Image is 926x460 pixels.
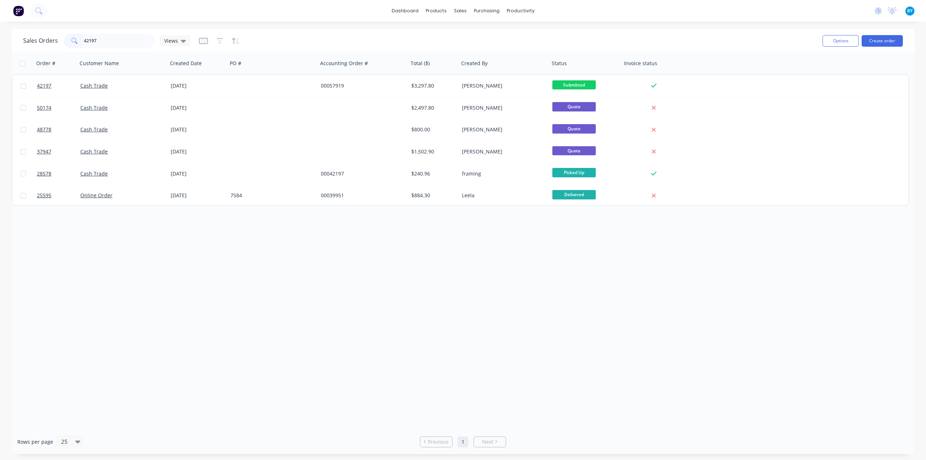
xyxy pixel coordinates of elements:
[171,126,225,133] div: [DATE]
[420,438,452,446] a: Previous page
[170,60,202,67] div: Created Date
[624,60,657,67] div: Invoice status
[37,104,51,111] span: 50174
[462,192,542,199] div: Leela
[907,8,913,14] span: BY
[80,148,108,155] a: Cash Trade
[411,192,454,199] div: $884.30
[171,170,225,177] div: [DATE]
[321,192,401,199] div: 00039951
[552,168,596,177] span: Picked Up
[428,438,449,446] span: Previous
[80,60,119,67] div: Customer Name
[37,119,80,140] a: 48778
[411,126,454,133] div: $800.00
[37,192,51,199] span: 25595
[482,438,493,446] span: Next
[17,438,53,446] span: Rows per page
[552,80,596,89] span: Submitted
[552,190,596,199] span: Delivered
[80,82,108,89] a: Cash Trade
[321,170,401,177] div: 00042197
[37,148,51,155] span: 37947
[80,170,108,177] a: Cash Trade
[171,104,225,111] div: [DATE]
[552,146,596,155] span: Quote
[37,97,80,119] a: 50174
[411,104,454,111] div: $2,497.80
[37,141,80,163] a: 37947
[80,192,112,199] a: Online Order
[462,104,542,111] div: [PERSON_NAME]
[552,102,596,111] span: Quote
[411,170,454,177] div: $240.96
[417,436,509,447] ul: Pagination
[462,148,542,155] div: [PERSON_NAME]
[470,5,503,16] div: purchasing
[462,126,542,133] div: [PERSON_NAME]
[36,60,55,67] div: Order #
[37,170,51,177] span: 28578
[450,5,470,16] div: sales
[13,5,24,16] img: Factory
[230,60,241,67] div: PO #
[461,60,488,67] div: Created By
[462,82,542,89] div: [PERSON_NAME]
[552,60,567,67] div: Status
[171,192,225,199] div: [DATE]
[37,75,80,97] a: 42197
[37,185,80,206] a: 25595
[823,35,859,47] button: Options
[503,5,538,16] div: productivity
[37,126,51,133] span: 48778
[422,5,450,16] div: products
[862,35,903,47] button: Create order
[80,126,108,133] a: Cash Trade
[171,148,225,155] div: [DATE]
[462,170,542,177] div: framing
[458,436,468,447] a: Page 1 is your current page
[388,5,422,16] a: dashboard
[164,37,178,45] span: Views
[411,82,454,89] div: $3,297.80
[474,438,506,446] a: Next page
[321,82,401,89] div: 00057919
[411,60,430,67] div: Total ($)
[37,163,80,185] a: 28578
[552,124,596,133] span: Quote
[80,104,108,111] a: Cash Trade
[37,82,51,89] span: 42197
[230,192,311,199] div: 7584
[171,82,225,89] div: [DATE]
[23,37,58,44] h1: Sales Orders
[320,60,368,67] div: Accounting Order #
[84,34,154,48] input: Search...
[411,148,454,155] div: $1,502.90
